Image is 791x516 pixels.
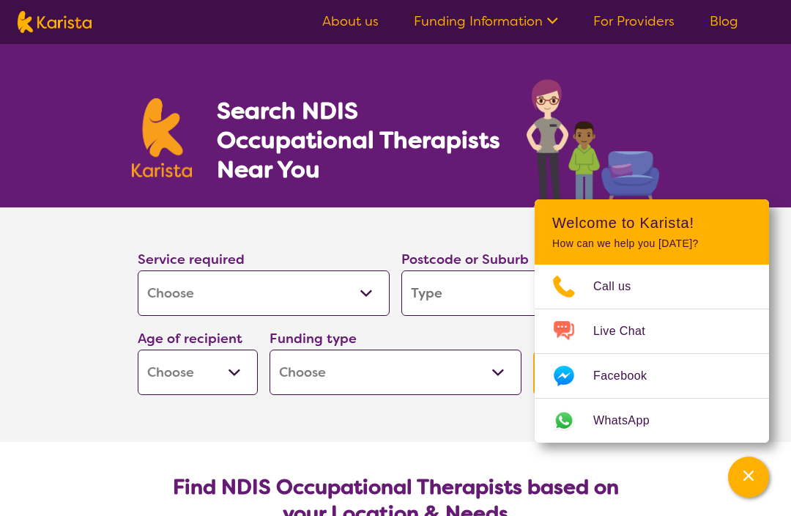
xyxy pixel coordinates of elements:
[132,98,192,177] img: Karista logo
[414,12,558,30] a: Funding Information
[270,330,357,347] label: Funding type
[710,12,738,30] a: Blog
[138,251,245,268] label: Service required
[552,214,751,232] h2: Welcome to Karista!
[533,351,653,395] button: Search
[728,457,769,498] button: Channel Menu
[593,12,675,30] a: For Providers
[552,237,751,250] p: How can we help you [DATE]?
[322,12,379,30] a: About us
[535,265,769,443] ul: Choose channel
[18,11,92,33] img: Karista logo
[593,410,667,432] span: WhatsApp
[138,330,242,347] label: Age of recipient
[593,365,664,387] span: Facebook
[401,270,653,316] input: Type
[535,199,769,443] div: Channel Menu
[217,96,502,184] h1: Search NDIS Occupational Therapists Near You
[401,251,529,268] label: Postcode or Suburb
[527,79,659,207] img: occupational-therapy
[593,276,649,298] span: Call us
[535,399,769,443] a: Web link opens in a new tab.
[593,320,663,342] span: Live Chat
